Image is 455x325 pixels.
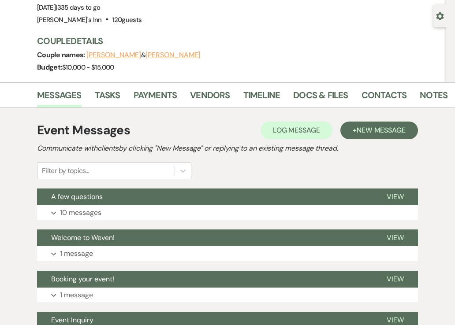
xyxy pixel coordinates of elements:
[60,248,93,259] p: 1 message
[86,51,200,59] span: &
[261,122,332,139] button: Log Message
[420,88,448,107] a: Notes
[57,3,101,12] span: 335 days to go
[37,3,101,12] span: [DATE]
[60,289,93,301] p: 1 message
[37,50,86,59] span: Couple names:
[37,188,373,205] button: A few questions
[51,233,115,242] span: Welcome to Weven!
[60,207,101,218] p: 10 messages
[357,126,406,135] span: New Message
[51,315,93,325] span: Event Inquiry
[373,188,418,205] button: View
[37,143,418,154] h2: Communicate with clients by clicking "New Message" or replying to an existing message thread.
[362,88,407,107] a: Contacts
[37,121,130,140] h1: Event Messages
[62,63,114,72] span: $10,000 - $15,000
[37,288,418,303] button: 1 message
[387,315,404,325] span: View
[37,15,102,24] span: [PERSON_NAME]'s Inn
[373,271,418,288] button: View
[37,246,418,261] button: 1 message
[373,229,418,246] button: View
[112,15,142,24] span: 120 guests
[51,192,103,201] span: A few questions
[387,274,404,284] span: View
[134,88,177,107] a: Payments
[340,122,418,139] button: +New Message
[95,88,120,107] a: Tasks
[243,88,280,107] a: Timeline
[273,126,320,135] span: Log Message
[190,88,230,107] a: Vendors
[387,192,404,201] span: View
[37,205,418,220] button: 10 messages
[436,11,444,20] button: Open lead details
[37,35,437,47] h3: Couple Details
[293,88,348,107] a: Docs & Files
[37,271,373,288] button: Booking your event!
[86,52,141,59] button: [PERSON_NAME]
[56,3,100,12] span: |
[145,52,200,59] button: [PERSON_NAME]
[51,274,114,284] span: Booking your event!
[37,229,373,246] button: Welcome to Weven!
[387,233,404,242] span: View
[37,63,62,72] span: Budget:
[37,88,82,107] a: Messages
[42,166,89,176] div: Filter by topics...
